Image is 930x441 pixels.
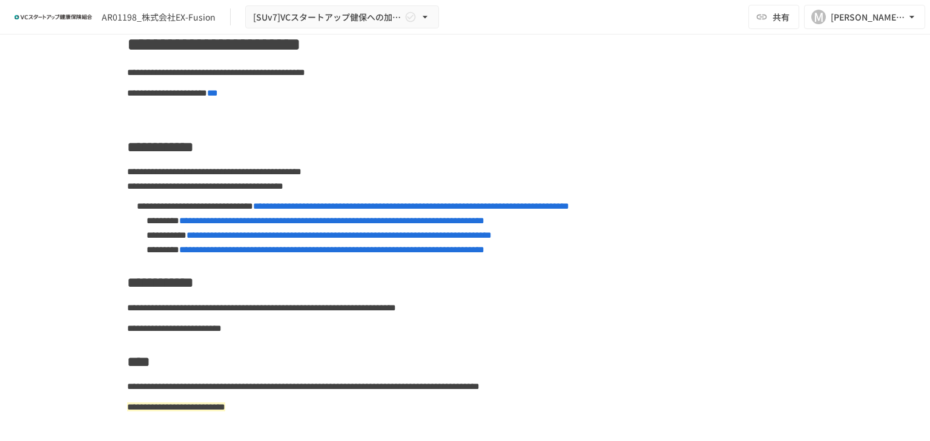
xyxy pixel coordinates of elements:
[831,10,906,25] div: [PERSON_NAME][EMAIL_ADDRESS][DOMAIN_NAME]
[811,10,826,24] div: M
[253,10,402,25] span: [SUv7]VCスタートアップ健保への加入申請手続き
[15,7,92,27] img: ZDfHsVrhrXUoWEWGWYf8C4Fv4dEjYTEDCNvmL73B7ox
[102,11,216,24] div: AR01198_株式会社EX-Fusion
[245,5,439,29] button: [SUv7]VCスタートアップ健保への加入申請手続き
[748,5,799,29] button: 共有
[773,10,790,24] span: 共有
[804,5,925,29] button: M[PERSON_NAME][EMAIL_ADDRESS][DOMAIN_NAME]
